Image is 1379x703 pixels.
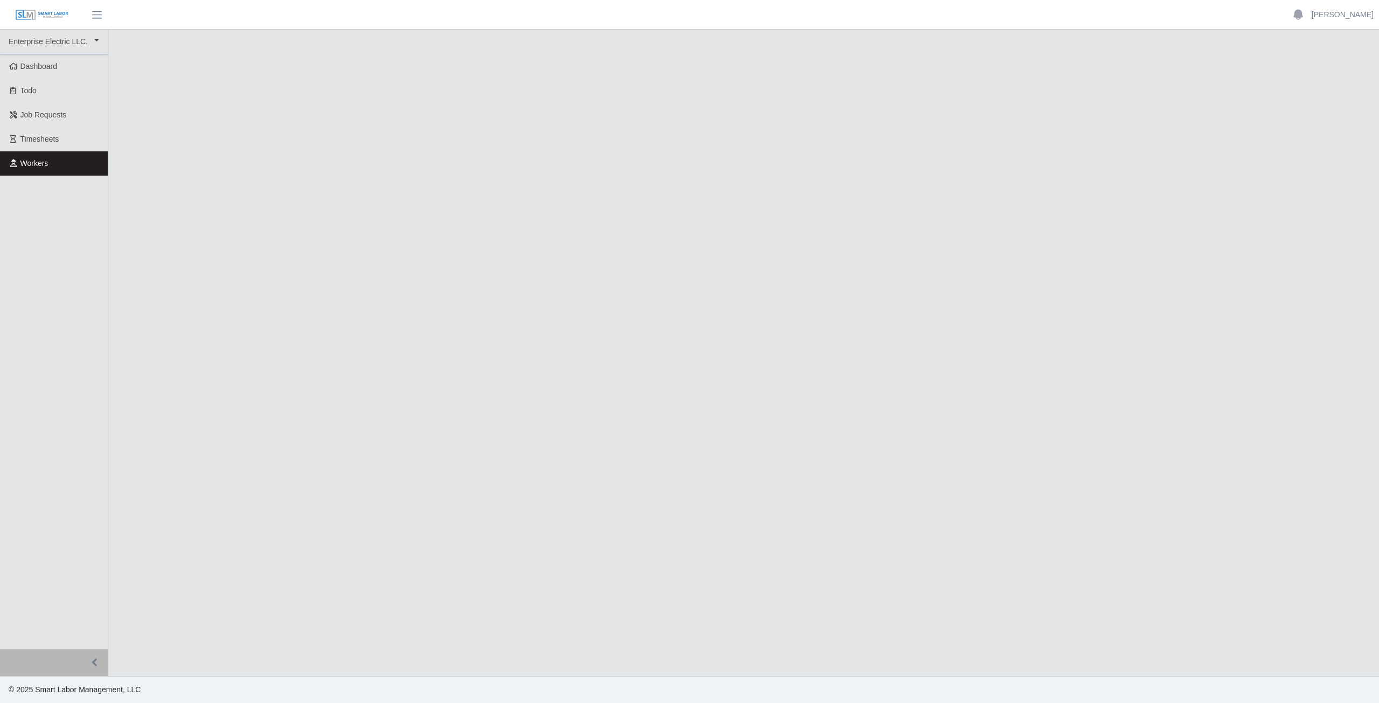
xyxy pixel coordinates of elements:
[20,110,67,119] span: Job Requests
[20,159,48,168] span: Workers
[15,9,69,21] img: SLM Logo
[20,86,37,95] span: Todo
[9,685,141,694] span: © 2025 Smart Labor Management, LLC
[20,62,58,71] span: Dashboard
[1312,9,1374,20] a: [PERSON_NAME]
[20,135,59,143] span: Timesheets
